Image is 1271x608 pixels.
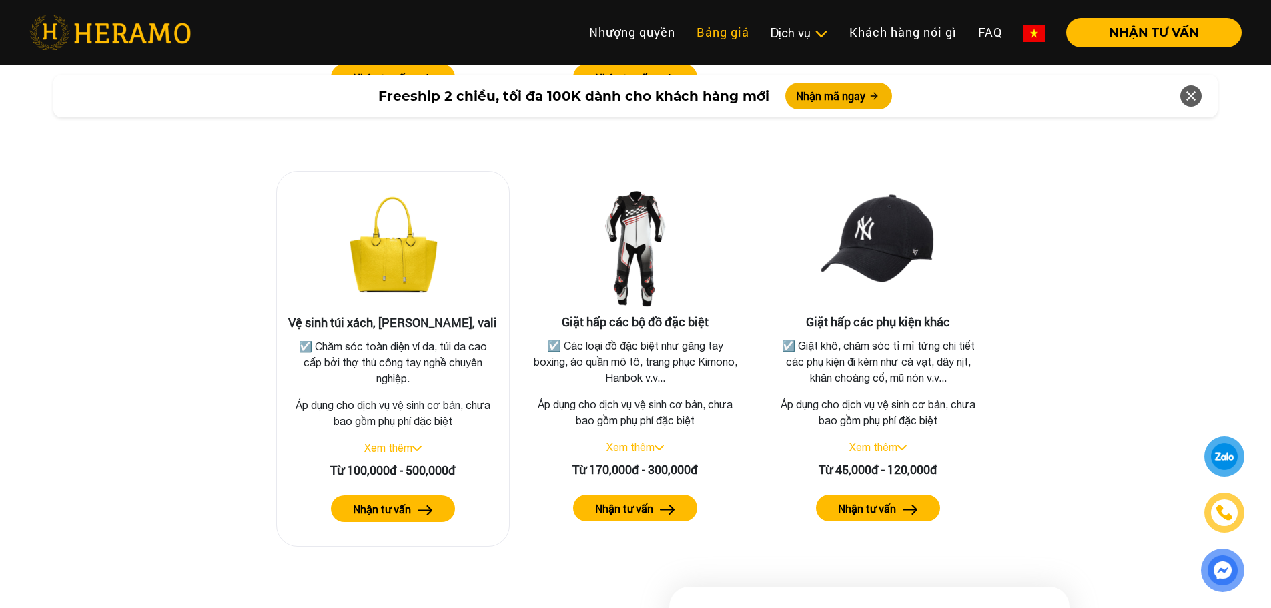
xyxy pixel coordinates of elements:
div: Dịch vụ [771,24,828,42]
p: Áp dụng cho dịch vụ vệ sinh cơ bản, chưa bao gồm phụ phí đặc biệt [530,396,742,428]
img: arrow_down.svg [897,445,907,450]
p: ☑️ Chăm sóc toàn diện ví da, túi da cao cấp bởi thợ thủ công tay nghề chuyên nghiệp. [290,338,496,386]
h3: Vệ sinh túi xách, [PERSON_NAME], vali [288,316,498,330]
label: Nhận tư vấn [595,501,653,517]
a: Nhận tư vấn arrow [288,495,498,522]
button: NHẬN TƯ VẤN [1066,18,1242,47]
button: Nhận tư vấn [816,495,940,521]
div: Từ 45,000đ - 120,000đ [772,461,984,479]
a: NHẬN TƯ VẤN [1055,27,1242,39]
a: Nhượng quyền [578,18,686,47]
a: Nhận tư vấn arrow [530,495,742,521]
h3: Giặt hấp các bộ đồ đặc biệt [530,315,742,330]
img: arrow [660,505,675,515]
p: Áp dụng cho dịch vụ vệ sinh cơ bản, chưa bao gồm phụ phí đặc biệt [288,397,498,429]
label: Nhận tư vấn [838,501,896,517]
a: FAQ [967,18,1013,47]
a: Xem thêm [849,441,897,453]
a: Bảng giá [686,18,760,47]
p: Áp dụng cho dịch vụ vệ sinh cơ bản, chưa bao gồm phụ phí đặc biệt [772,396,984,428]
button: Nhận tư vấn [331,495,455,522]
img: arrow_down.svg [412,446,422,451]
img: heramo-logo.png [29,15,191,50]
p: ☑️ Giặt khô, chăm sóc tỉ mỉ từng chi tiết các phụ kiện đi kèm như cà vạt, dây nịt, khăn choàng cổ... [775,338,981,386]
img: Giặt hấp các phụ kiện khác [811,182,945,315]
img: vn-flag.png [1023,25,1045,42]
a: phone-icon [1206,495,1242,531]
img: subToggleIcon [814,27,828,41]
a: Xem thêm [606,441,655,453]
img: Vệ sinh túi xách, balo, vali [326,182,460,316]
img: Giặt hấp các bộ đồ đặc biệt [568,182,702,315]
span: Freeship 2 chiều, tối đa 100K dành cho khách hàng mới [378,86,769,106]
img: arrow [903,505,918,515]
div: Từ 100,000đ - 500,000đ [288,461,498,479]
a: Xem thêm [364,442,412,454]
a: Khách hàng nói gì [839,18,967,47]
img: arrow_down.svg [655,445,664,450]
button: Nhận tư vấn [573,495,697,521]
a: Nhận tư vấn arrow [772,495,984,521]
img: phone-icon [1216,505,1232,521]
div: Từ 170,000đ - 300,000đ [530,461,742,479]
label: Nhận tư vấn [353,501,411,517]
img: arrow [418,505,433,515]
h3: Giặt hấp các phụ kiện khác [772,315,984,330]
button: Nhận mã ngay [785,83,892,109]
p: ☑️ Các loại đồ đặc biệt như găng tay boxing, áo quần mô tô, trang phục Kimono, Hanbok v.v... [532,338,739,386]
